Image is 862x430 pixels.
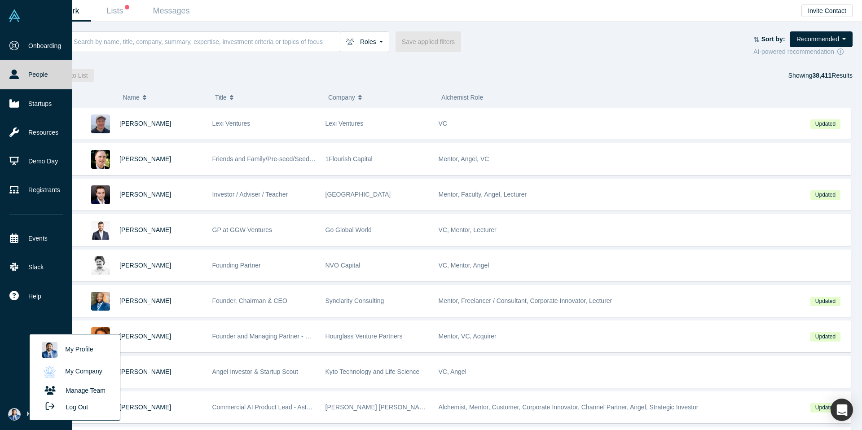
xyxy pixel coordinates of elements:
span: Founder, Chairman & CEO [212,297,287,304]
a: [PERSON_NAME] [119,120,171,127]
span: Hourglass Venture Partners [325,333,403,340]
button: Company [328,88,432,107]
span: NVO Capital [325,262,361,269]
a: [PERSON_NAME] [119,297,171,304]
span: Angel Investor & Startup Scout [212,368,298,375]
span: Kyto Technology and Life Science [325,368,420,375]
a: [PERSON_NAME] [119,191,171,198]
a: [PERSON_NAME] [119,404,171,411]
span: Founding Partner [212,262,261,269]
a: [PERSON_NAME] [119,368,171,375]
span: Synclarity Consulting [325,297,384,304]
img: Jonathan Krause's Profile Image [91,292,110,311]
span: Mentor, Angel, VC [439,155,489,162]
img: Alchemist Vault Logo [8,9,21,22]
button: Title [215,88,319,107]
span: Alchemist Role [441,94,483,101]
span: Mentor, VC, Acquirer [439,333,497,340]
button: Name [123,88,206,107]
button: My Account [8,408,59,421]
a: [PERSON_NAME] [119,262,171,269]
img: Idicula Mathew's Account [8,408,21,421]
span: Go Global World [325,226,372,233]
span: Alchemist, Mentor, Customer, Corporate Innovator, Channel Partner, Angel, Strategic Investor [439,404,699,411]
span: Results [812,72,853,79]
span: Updated [810,297,840,306]
span: Friends and Family/Pre-seed/Seed Angel and VC Investor [212,155,374,162]
img: David Lane's Profile Image [91,150,110,169]
img: Idicula Mathew's profile [42,342,57,358]
span: [GEOGRAPHIC_DATA] [325,191,391,198]
a: [PERSON_NAME] [119,155,171,162]
span: 1Flourish Capital [325,155,373,162]
button: Log Out [37,399,91,415]
button: Recommended [790,31,853,47]
a: Messages [145,0,198,22]
span: Mentor, Freelancer / Consultant, Corporate Innovator, Lecturer [439,297,612,304]
a: [PERSON_NAME] [119,333,171,340]
span: Lexi Ventures [325,120,364,127]
a: [PERSON_NAME] [119,226,171,233]
span: Name [123,88,139,107]
img: Artem Smirnov's Profile Image [91,256,110,275]
img: Danil Kislinskiy's Profile Image [91,221,110,240]
input: Search by name, title, company, summary, expertise, investment criteria or topics of focus [73,31,340,52]
span: Help [28,292,41,301]
div: Showing [788,69,853,82]
a: Lists [91,0,145,22]
button: Add to List [52,69,94,82]
img: Hera Health Solutions's profile [42,364,57,380]
span: VC, Mentor, Lecturer [439,226,497,233]
button: Roles [340,31,389,52]
strong: Sort by: [761,35,785,43]
span: My Account [27,409,59,419]
a: My Company [37,361,112,383]
button: Invite Contact [801,4,853,17]
span: Updated [810,332,840,342]
span: VC, Angel [439,368,466,375]
span: VC, Mentor, Angel [439,262,489,269]
span: Founder and Managing Partner - Hourglass Venture Partners [212,333,383,340]
img: Ravi Subramanian's Profile Image [91,327,110,346]
a: Manage Team [37,383,112,399]
strong: 38,411 [812,72,831,79]
span: Updated [810,403,840,412]
span: Commercial AI Product Lead - Astellas & Angel Investor - [PERSON_NAME] [PERSON_NAME] Capital, Alc... [212,404,545,411]
span: VC [439,120,447,127]
span: Title [215,88,227,107]
span: GP at GGW Ventures [212,226,273,233]
span: Updated [810,119,840,129]
span: Investor / Adviser / Teacher [212,191,288,198]
div: AI-powered recommendation [753,47,853,57]
img: George John's Profile Image [91,185,110,204]
span: Lexi Ventures [212,120,251,127]
span: Updated [810,190,840,200]
button: Save applied filters [396,31,461,52]
a: My Profile [37,339,112,361]
span: [PERSON_NAME] [PERSON_NAME] Capital [325,404,452,411]
img: Jonah Probell's Profile Image [91,114,110,133]
span: Company [328,88,355,107]
span: Mentor, Faculty, Angel, Lecturer [439,191,527,198]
